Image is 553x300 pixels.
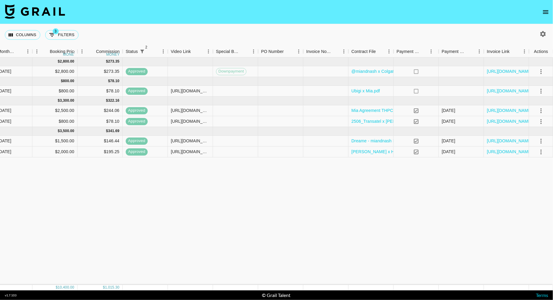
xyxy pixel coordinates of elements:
[23,47,33,56] button: Menu
[143,44,149,50] span: 2
[33,66,78,77] div: $2,800.00
[376,47,384,56] button: Sort
[168,46,213,57] div: Video Link
[171,149,210,155] div: https://www.instagram.com/reel/DLf8PbMC7H8/?igsh=MXZiY2g4cDZkbThibA%3D%3D
[331,47,340,56] button: Sort
[262,292,290,298] div: © Grail Talent
[171,118,210,124] div: https://www.instagram.com/reel/DMsVyDyiC44/?igsh=aXFoMXFlNW9mN3Uy
[146,47,155,56] button: Sort
[536,147,546,157] button: select merge strategy
[442,118,455,124] div: 05/09/2025
[78,105,123,116] div: $244.06
[5,4,65,19] img: Grail Talent
[126,46,138,57] div: Status
[78,66,123,77] div: $273.35
[241,47,249,56] button: Sort
[204,47,213,56] button: Menu
[352,46,376,57] div: Contract File
[536,106,546,116] button: select merge strategy
[484,46,529,57] div: Invoice Link
[60,128,74,134] div: 3,500.00
[106,59,108,64] div: $
[78,136,123,147] div: $146.44
[126,69,148,74] span: approved
[15,47,23,56] button: Sort
[442,138,455,144] div: 30/06/2025
[536,66,546,77] button: select merge strategy
[33,116,78,127] div: $800.00
[249,47,258,56] button: Menu
[108,59,120,64] div: 273.35
[352,118,489,124] a: 2506_Transatel x [PERSON_NAME] Talent Influence Contract - Eng.pdf
[534,46,548,57] div: Actions
[50,46,76,57] div: Booking Price
[420,47,429,56] button: Sort
[78,116,123,127] div: $78.10
[442,149,455,155] div: 06/08/2025
[536,86,546,96] button: select merge strategy
[123,46,168,57] div: Status
[397,46,420,57] div: Payment Sent
[106,53,120,56] div: money
[352,68,404,74] a: @miandnash x Colgate.pdf
[536,136,546,146] button: select merge strategy
[78,147,123,157] div: $195.25
[126,149,148,155] span: approved
[303,46,349,57] div: Invoice Notes
[58,59,60,64] div: $
[487,138,533,144] a: [URL][DOMAIN_NAME]
[427,47,436,56] button: Menu
[58,128,60,134] div: $
[487,107,533,113] a: [URL][DOMAIN_NAME]
[442,46,467,57] div: Payment Sent Date
[385,47,394,56] button: Menu
[33,136,78,147] div: $1,500.00
[108,79,110,84] div: $
[216,69,246,74] span: Downpayment
[536,292,548,298] a: Terms
[487,46,510,57] div: Invoice Link
[126,119,148,124] span: approved
[487,88,533,94] a: [URL][DOMAIN_NAME]
[105,285,120,290] div: 1,015.30
[467,47,475,56] button: Sort
[58,285,74,290] div: 10,400.00
[108,128,120,134] div: 341.69
[171,138,210,144] div: https://www.instagram.com/reel/DLFa20vOXLr/?igsh=MTJwMTAzdDBzejFoaQ==
[439,46,484,57] div: Payment Sent Date
[33,47,42,56] button: Menu
[56,285,58,290] div: $
[349,46,394,57] div: Contract File
[126,88,148,94] span: approved
[33,86,78,97] div: $800.00
[213,46,258,57] div: Special Booking Type
[352,88,380,94] a: Ubigi x Mia.pdf
[126,108,148,113] span: approved
[171,46,191,57] div: Video Link
[216,46,241,57] div: Special Booking Type
[96,46,120,57] div: Commission
[171,88,210,94] div: https://www.instagram.com/reel/DNx_P2Q3C77/?igsh=ZmJ2Ym12d2poc3Rp
[520,47,529,56] button: Menu
[106,98,108,103] div: $
[294,47,303,56] button: Menu
[63,79,74,84] div: 800.00
[78,86,123,97] div: $78.10
[352,107,417,113] a: Mia Agreement THPC 2025 -.docx
[138,47,146,56] button: Show filters
[258,46,303,57] div: PO Number
[475,47,484,56] button: Menu
[138,47,146,56] div: 2 active filters
[78,47,87,56] button: Menu
[487,149,533,155] a: [URL][DOMAIN_NAME]
[340,47,349,56] button: Menu
[171,107,210,113] div: https://www.instagram.com/reel/DL7e4aEi52w/?igsh=cjRyNm5nanJnYWdn
[63,53,76,56] div: money
[88,47,96,56] button: Sort
[61,79,63,84] div: $
[536,116,546,127] button: select merge strategy
[58,98,60,103] div: $
[487,118,533,124] a: [URL][DOMAIN_NAME]
[191,47,199,56] button: Sort
[33,105,78,116] div: $2,500.00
